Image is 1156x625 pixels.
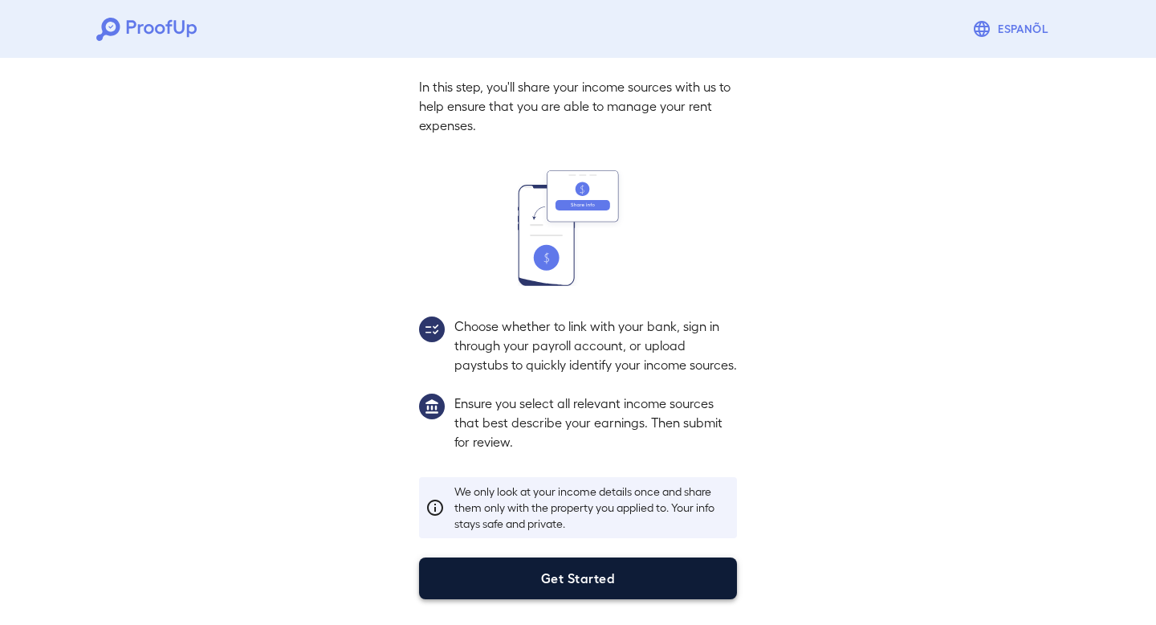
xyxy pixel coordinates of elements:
[454,317,737,374] p: Choose whether to link with your bank, sign in through your payroll account, or upload paystubs t...
[966,13,1060,45] button: Espanõl
[419,77,737,135] p: In this step, you'll share your income sources with us to help ensure that you are able to manage...
[419,317,445,342] img: group2.svg
[419,394,445,419] img: group1.svg
[518,170,638,286] img: transfer_money.svg
[454,484,731,532] p: We only look at your income details once and share them only with the property you applied to. Yo...
[419,558,737,599] button: Get Started
[454,394,737,451] p: Ensure you select all relevant income sources that best describe your earnings. Then submit for r...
